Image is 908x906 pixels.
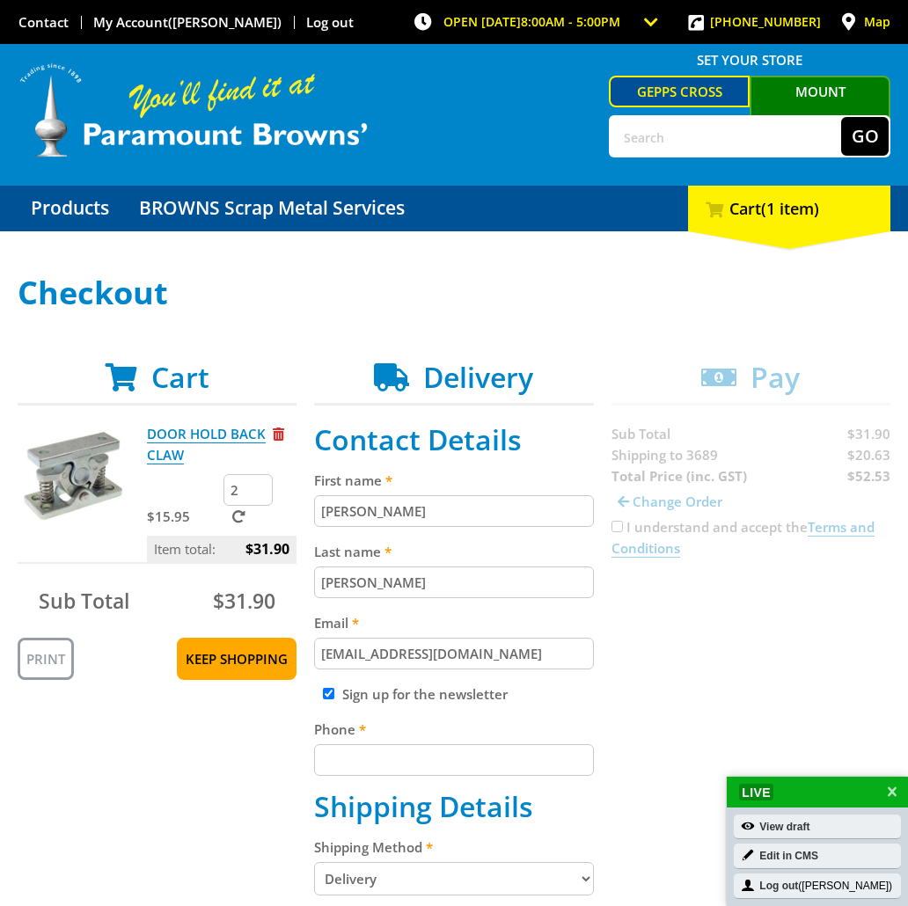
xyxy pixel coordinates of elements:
label: First name [314,470,593,491]
label: Sign up for the newsletter [342,685,508,703]
span: ([PERSON_NAME]) [798,880,892,892]
button: Go [841,117,889,156]
a: DOOR HOLD BACK CLAW [147,425,266,464]
span: (1 item) [761,198,819,219]
span: ([PERSON_NAME]) [168,13,282,31]
div: Cart [688,186,890,231]
a: Remove from cart [273,425,284,442]
a: Log out([PERSON_NAME]) [734,873,901,899]
input: Search [611,117,841,156]
span: Set your store [609,46,890,74]
a: Edit in CMS [734,844,901,869]
a: Keep Shopping [177,638,297,680]
input: Please enter your first name. [314,495,593,527]
button: Tool menu [727,777,908,807]
span: OPEN [DATE] [443,13,620,30]
span: Sub Total [39,587,129,615]
h2: Contact Details [314,423,593,457]
p: $15.95 [147,506,221,527]
span: $31.90 [213,587,275,615]
p: Item total: [147,536,297,562]
input: Please enter your telephone number. [314,744,593,776]
input: Please enter your last name. [314,566,593,598]
label: Last name [314,541,593,562]
label: Shipping Method [314,837,593,858]
span: Live [739,784,773,800]
span: Cart [151,358,209,396]
a: Go to the Contact page [18,13,69,31]
span: Delivery [423,358,533,396]
img: DOOR HOLD BACK CLAW [20,423,126,529]
label: Phone [314,719,593,740]
h2: Shipping Details [314,790,593,823]
a: Go to the BROWNS Scrap Metal Services page [126,186,418,231]
span: 8:00am - 5:00pm [521,13,620,30]
a: View draft [734,815,901,840]
h1: Checkout [18,275,890,311]
a: Go to the My Account page [93,13,282,31]
input: Please enter your email address. [314,638,593,669]
a: Mount [PERSON_NAME] [750,76,890,135]
select: Please select a shipping method. [314,862,593,895]
a: Go to the Products page [18,186,122,231]
img: Paramount Browns' [18,62,370,159]
span: $31.90 [245,536,289,562]
section: Better navigator - Live page [727,777,908,906]
a: Gepps Cross [609,76,750,107]
a: Print [18,638,74,680]
a: Log out [306,13,354,31]
label: Email [314,612,593,633]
